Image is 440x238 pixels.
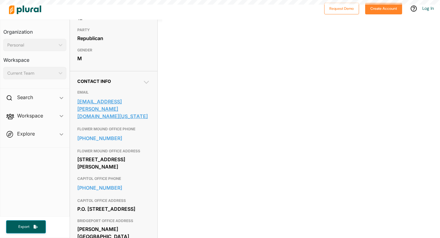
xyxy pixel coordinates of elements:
[365,3,402,14] button: Create Account
[77,89,150,96] h3: EMAIL
[77,147,150,155] h3: FLOWER MOUND OFFICE ADDRESS
[422,6,434,11] a: Log In
[77,155,150,171] div: [STREET_ADDRESS][PERSON_NAME]
[77,183,150,192] a: [PHONE_NUMBER]
[77,175,150,182] h3: CAPITOL OFFICE PHONE
[3,51,66,65] h3: Workspace
[77,217,150,225] h3: BRIDGEPORT OFFICE ADDRESS
[77,79,111,84] span: Contact Info
[77,134,150,143] a: [PHONE_NUMBER]
[77,54,150,63] div: M
[6,220,46,233] button: Export
[7,70,56,76] div: Current Team
[17,94,33,101] h2: Search
[3,23,66,36] h3: Organization
[324,3,359,14] button: Request Demo
[7,42,56,48] div: Personal
[77,97,150,121] a: [EMAIL_ADDRESS][PERSON_NAME][DOMAIN_NAME][US_STATE]
[77,204,150,214] div: P.O. [STREET_ADDRESS]
[77,197,150,204] h3: CAPITOL OFFICE ADDRESS
[14,224,34,229] span: Export
[77,46,150,54] h3: GENDER
[324,5,359,11] a: Request Demo
[77,34,150,43] div: Republican
[365,5,402,11] a: Create Account
[77,26,150,34] h3: PARTY
[77,125,150,133] h3: FLOWER MOUND OFFICE PHONE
